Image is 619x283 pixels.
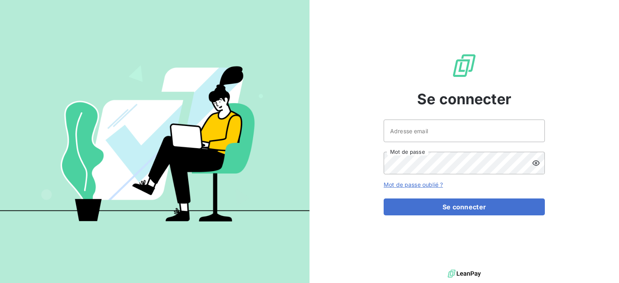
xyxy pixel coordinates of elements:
[384,181,443,188] a: Mot de passe oublié ?
[451,53,477,78] img: Logo LeanPay
[448,268,481,280] img: logo
[417,88,511,110] span: Se connecter
[384,198,545,215] button: Se connecter
[384,120,545,142] input: placeholder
